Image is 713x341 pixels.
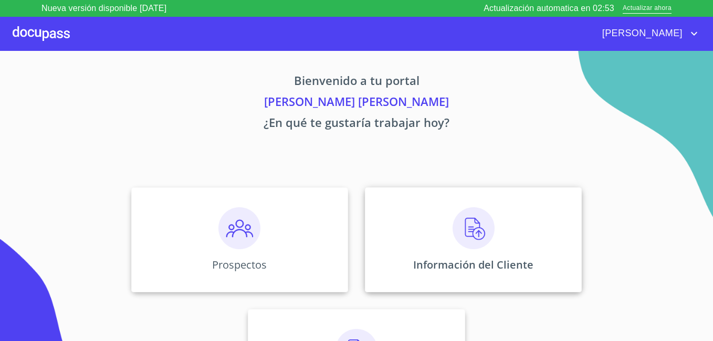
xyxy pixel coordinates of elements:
[484,2,614,15] p: Actualización automatica en 02:53
[623,3,672,14] span: Actualizar ahora
[594,25,700,42] button: account of current user
[212,258,267,272] p: Prospectos
[41,2,166,15] p: Nueva versión disponible [DATE]
[218,207,260,249] img: prospectos.png
[33,72,680,93] p: Bienvenido a tu portal
[33,93,680,114] p: [PERSON_NAME] [PERSON_NAME]
[33,114,680,135] p: ¿En qué te gustaría trabajar hoy?
[413,258,533,272] p: Información del Cliente
[594,25,688,42] span: [PERSON_NAME]
[453,207,495,249] img: carga.png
